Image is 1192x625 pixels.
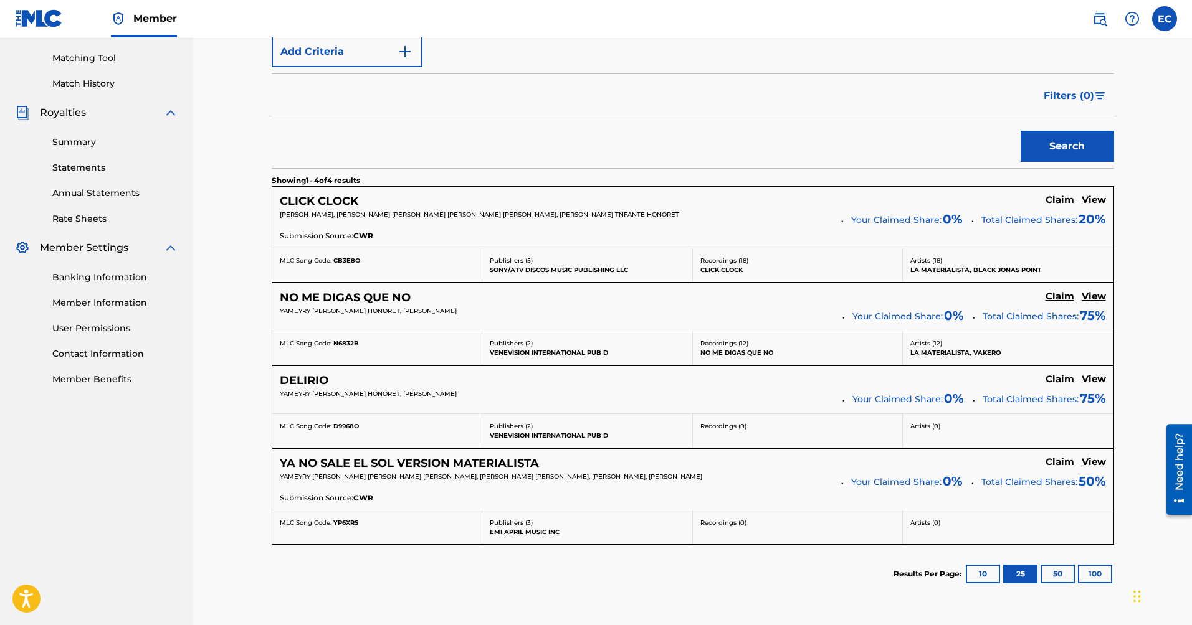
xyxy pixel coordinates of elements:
[910,256,1106,265] p: Artists ( 18 )
[52,187,178,200] a: Annual Statements
[490,348,685,357] p: VENEVISION INTERNATIONAL PUB D
[943,210,963,228] span: 0 %
[910,339,1106,348] p: Artists ( 12 )
[700,348,895,357] p: NO ME DIGAS QUE NO
[280,472,702,481] span: YAMEYRY [PERSON_NAME] [PERSON_NAME] [PERSON_NAME], [PERSON_NAME] [PERSON_NAME], [PERSON_NAME], [P...
[1125,11,1140,26] img: help
[944,389,964,408] span: 0 %
[52,161,178,174] a: Statements
[280,307,457,315] span: YAMEYRY [PERSON_NAME] HONORET, [PERSON_NAME]
[280,422,331,430] span: MLC Song Code:
[52,136,178,149] a: Summary
[15,240,30,255] img: Member Settings
[1082,456,1106,468] h5: View
[280,194,358,209] h5: CLICK CLOCK
[280,374,328,388] h5: DELIRIO
[1046,374,1074,385] h5: Claim
[700,265,895,275] p: CLICK CLOCK
[333,519,358,527] span: YP6XRS
[1120,6,1145,31] div: Help
[1080,306,1106,325] span: 75 %
[490,431,685,440] p: VENEVISION INTERNATIONAL PUB D
[52,373,178,386] a: Member Benefits
[852,310,943,323] span: Your Claimed Share:
[894,568,965,580] p: Results Per Page:
[1046,456,1074,468] h5: Claim
[52,212,178,225] a: Rate Sheets
[910,518,1106,527] p: Artists ( 0 )
[490,527,685,537] p: EMI APRIL MUSIC INC
[1046,194,1074,206] h5: Claim
[1046,291,1074,303] h5: Claim
[1082,194,1106,206] h5: View
[910,348,1106,357] p: LA MATERIALISTA, VAKERO
[1133,578,1141,615] div: Drag
[280,210,679,219] span: [PERSON_NAME], [PERSON_NAME] [PERSON_NAME] [PERSON_NAME] [PERSON_NAME], [PERSON_NAME] TNFANTE HON...
[1095,92,1105,100] img: filter
[1082,194,1106,208] a: View
[40,105,86,120] span: Royalties
[280,256,331,265] span: MLC Song Code:
[1082,374,1106,387] a: View
[1044,88,1094,103] span: Filters ( 0 )
[52,52,178,65] a: Matching Tool
[280,456,539,471] h5: YA NO SALE EL SOL VERSION MATERIALISTA
[163,105,178,120] img: expand
[15,9,63,27] img: MLC Logo
[700,518,895,527] p: Recordings ( 0 )
[1080,389,1106,408] span: 75 %
[1079,210,1106,228] span: 20 %
[852,393,943,406] span: Your Claimed Share:
[272,36,422,67] button: Add Criteria
[943,472,963,491] span: 0 %
[1152,6,1177,31] div: User Menu
[1078,565,1112,583] button: 100
[981,214,1077,225] span: Total Claimed Shares:
[1082,291,1106,304] a: View
[280,230,353,242] span: Submission Source:
[52,296,178,309] a: Member Information
[944,306,964,325] span: 0 %
[1092,11,1107,26] img: search
[280,390,457,398] span: YAMEYRY [PERSON_NAME] HONORET, [PERSON_NAME]
[851,214,942,227] span: Your Claimed Share:
[333,256,360,265] span: CB3E8O
[1003,565,1037,583] button: 25
[981,476,1077,487] span: Total Claimed Shares:
[52,271,178,284] a: Banking Information
[333,422,359,430] span: D9968O
[490,265,685,275] p: SONY/ATV DISCOS MUSIC PUBLISHING LLC
[280,291,411,305] h5: NO ME DIGAS QUE NO
[52,77,178,90] a: Match History
[52,322,178,335] a: User Permissions
[851,476,942,489] span: Your Claimed Share:
[280,492,353,504] span: Submission Source:
[1087,6,1112,31] a: Public Search
[353,492,373,504] span: CWR
[1036,80,1114,111] button: Filters (0)
[163,240,178,255] img: expand
[910,421,1106,431] p: Artists ( 0 )
[1157,420,1192,520] iframe: Resource Center
[1021,131,1114,162] button: Search
[983,311,1079,322] span: Total Claimed Shares:
[490,339,685,348] p: Publishers ( 2 )
[490,518,685,527] p: Publishers ( 3 )
[333,339,359,347] span: N6832B
[52,347,178,360] a: Contact Information
[910,265,1106,275] p: LA MATERIALISTA, BLACK JONAS POINT
[272,175,360,186] p: Showing 1 - 4 of 4 results
[133,11,177,26] span: Member
[280,339,331,347] span: MLC Song Code:
[700,256,895,265] p: Recordings ( 18 )
[353,230,373,242] span: CWR
[1079,472,1106,491] span: 50 %
[983,393,1079,405] span: Total Claimed Shares:
[490,256,685,265] p: Publishers ( 5 )
[280,519,331,527] span: MLC Song Code:
[40,240,128,255] span: Member Settings
[700,339,895,348] p: Recordings ( 12 )
[966,565,1000,583] button: 10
